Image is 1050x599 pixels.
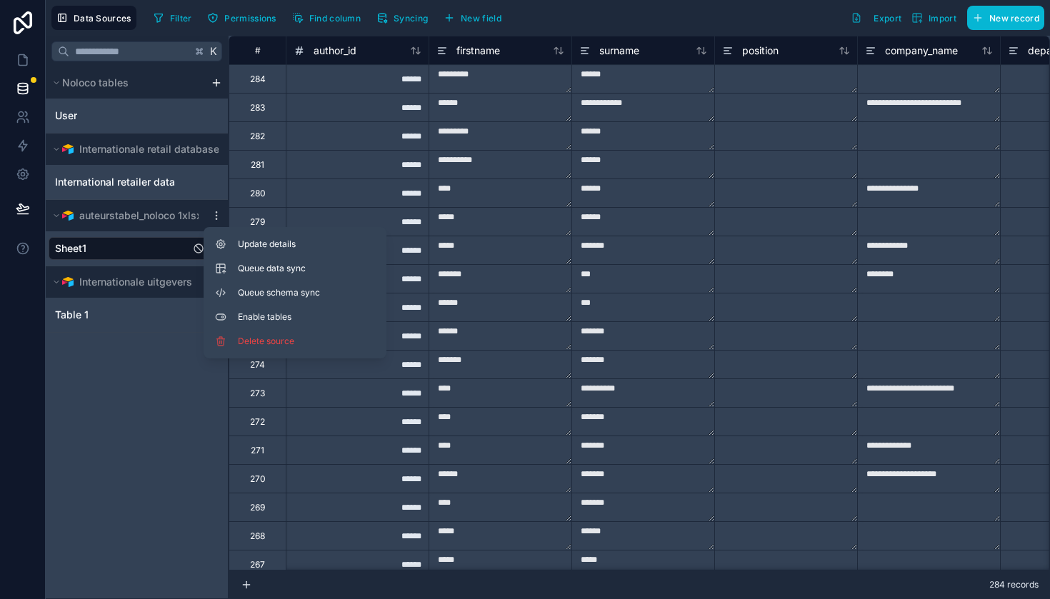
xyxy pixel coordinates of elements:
[238,311,375,323] span: Enable tables
[238,238,375,250] span: Update details
[309,13,361,24] span: Find column
[250,359,265,371] div: 274
[989,579,1039,590] span: 284 records
[371,7,433,29] button: Syncing
[209,281,381,304] button: Queue schema sync
[250,188,266,199] div: 280
[202,7,281,29] button: Permissions
[250,74,266,85] div: 284
[742,44,779,58] span: position
[238,263,341,274] span: Queue data sync
[250,473,266,485] div: 270
[906,6,961,30] button: Import
[250,216,265,228] div: 279
[250,416,265,428] div: 272
[238,336,341,347] span: Delete source
[209,46,219,56] span: K
[74,13,131,24] span: Data Sources
[461,13,501,24] span: New field
[238,287,341,298] span: Queue schema sync
[250,131,265,142] div: 282
[202,7,286,29] a: Permissions
[439,7,506,29] button: New field
[929,13,956,24] span: Import
[989,13,1039,24] span: New record
[287,7,366,29] button: Find column
[456,44,500,58] span: firstname
[209,306,381,328] button: Enable tables
[961,6,1044,30] a: New record
[209,330,381,353] button: Delete source
[51,6,136,30] button: Data Sources
[967,6,1044,30] button: New record
[209,257,381,280] button: Queue data sync
[240,45,275,56] div: #
[251,445,264,456] div: 271
[224,13,276,24] span: Permissions
[148,7,197,29] button: Filter
[599,44,639,58] span: surname
[885,44,958,58] span: company_name
[250,102,265,114] div: 283
[874,13,901,24] span: Export
[250,388,265,399] div: 273
[394,13,428,24] span: Syncing
[250,502,265,513] div: 269
[250,530,265,542] div: 268
[371,7,439,29] a: Syncing
[251,159,264,171] div: 281
[250,559,265,570] div: 267
[846,6,906,30] button: Export
[209,233,381,256] button: Update details
[170,13,192,24] span: Filter
[314,44,356,58] span: author_id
